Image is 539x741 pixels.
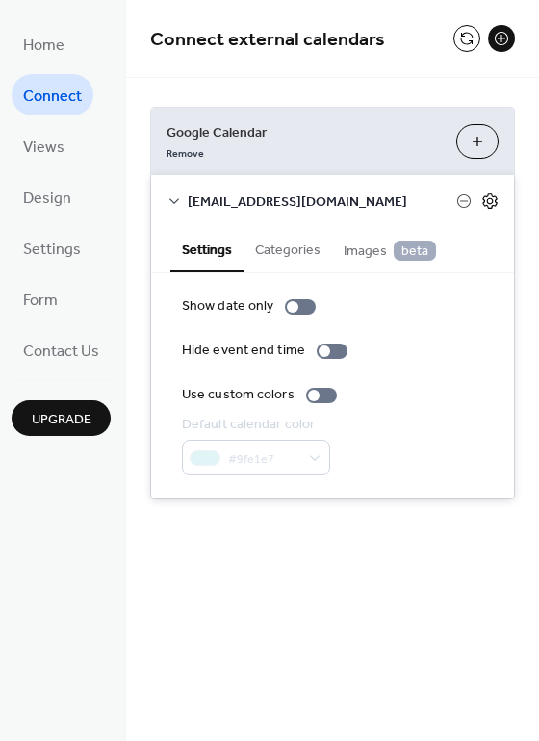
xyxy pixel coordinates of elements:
[12,400,111,436] button: Upgrade
[23,235,81,265] span: Settings
[244,226,332,270] button: Categories
[182,341,305,361] div: Hide event end time
[12,227,92,268] a: Settings
[23,82,82,112] span: Connect
[167,147,204,161] span: Remove
[332,226,448,271] button: Images beta
[12,329,111,370] a: Contact Us
[23,133,64,163] span: Views
[182,296,273,317] div: Show date only
[167,123,441,143] span: Google Calendar
[32,410,91,430] span: Upgrade
[188,192,456,213] span: [EMAIL_ADDRESS][DOMAIN_NAME]
[12,278,69,319] a: Form
[12,176,83,217] a: Design
[12,23,76,64] a: Home
[23,184,71,214] span: Design
[12,74,93,115] a: Connect
[12,125,76,166] a: Views
[170,226,244,272] button: Settings
[23,286,58,316] span: Form
[182,385,295,405] div: Use custom colors
[394,241,436,261] span: beta
[150,21,385,59] span: Connect external calendars
[182,415,326,435] div: Default calendar color
[344,241,436,262] span: Images
[23,31,64,61] span: Home
[23,337,99,367] span: Contact Us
